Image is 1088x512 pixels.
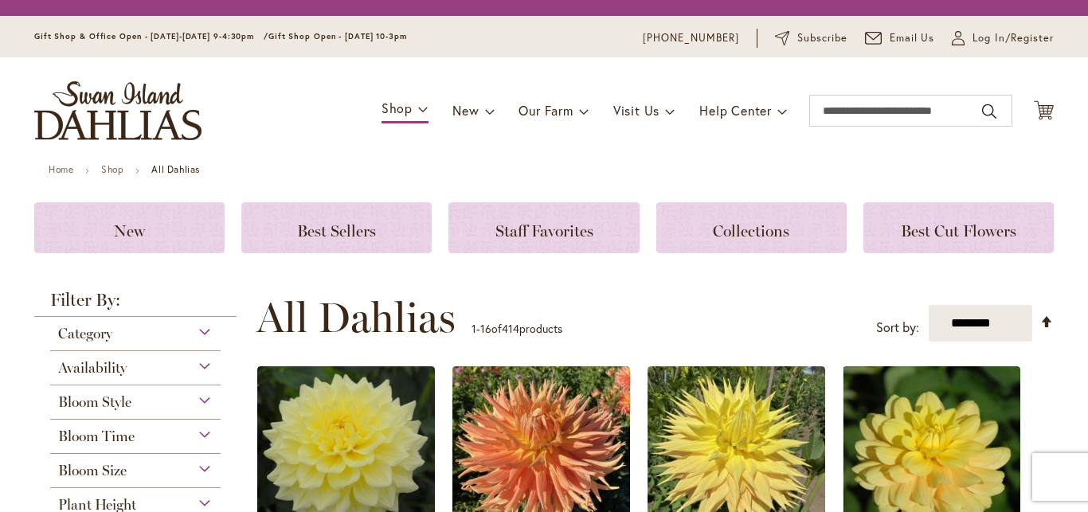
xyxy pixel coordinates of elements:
span: Staff Favorites [495,221,593,240]
a: Staff Favorites [448,202,639,253]
a: [PHONE_NUMBER] [643,30,739,46]
span: Shop [382,100,413,116]
span: Best Sellers [297,221,376,240]
span: Category [58,325,112,342]
span: Our Farm [519,102,573,119]
a: store logo [34,81,202,140]
a: Log In/Register [952,30,1054,46]
span: Bloom Time [58,428,135,445]
span: Collections [713,221,789,240]
span: 1 [472,321,476,336]
span: Bloom Style [58,393,131,411]
span: Gift Shop & Office Open - [DATE]-[DATE] 9-4:30pm / [34,31,268,41]
span: New [114,221,145,240]
span: New [452,102,479,119]
a: Email Us [865,30,935,46]
span: 414 [502,321,519,336]
span: 16 [480,321,491,336]
span: Subscribe [797,30,847,46]
span: All Dahlias [256,294,456,342]
p: - of products [472,316,562,342]
strong: All Dahlias [151,163,200,175]
a: Subscribe [775,30,847,46]
a: Collections [656,202,847,253]
span: Gift Shop Open - [DATE] 10-3pm [268,31,407,41]
span: Availability [58,359,127,377]
iframe: Launch Accessibility Center [12,455,57,500]
span: Bloom Size [58,462,127,479]
a: Shop [101,163,123,175]
a: New [34,202,225,253]
span: Best Cut Flowers [901,221,1016,240]
span: Help Center [699,102,772,119]
label: Sort by: [876,313,919,342]
span: Log In/Register [973,30,1054,46]
a: Home [49,163,73,175]
button: Search [982,99,996,124]
a: Best Sellers [241,202,432,253]
span: Email Us [890,30,935,46]
strong: Filter By: [34,291,237,317]
a: Best Cut Flowers [863,202,1054,253]
span: Visit Us [613,102,659,119]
